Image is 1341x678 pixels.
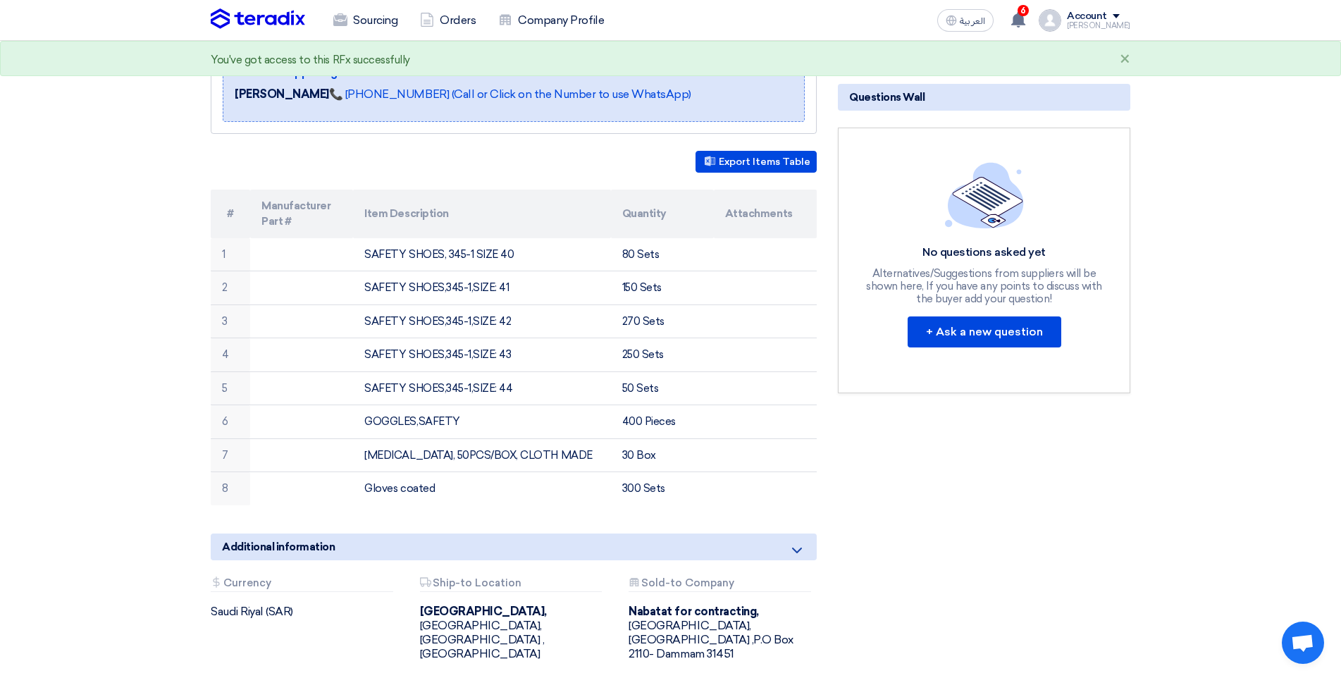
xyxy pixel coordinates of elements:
button: العربية [937,9,994,32]
td: 250 Sets [611,338,714,372]
td: 150 Sets [611,271,714,305]
span: 6 [1018,5,1029,16]
td: 270 Sets [611,304,714,338]
td: 6 [211,405,250,439]
a: Orders [409,5,487,36]
a: Sourcing [322,5,409,36]
div: Saudi Riyal (SAR) [211,605,399,619]
div: [GEOGRAPHIC_DATA], [GEOGRAPHIC_DATA] ,[GEOGRAPHIC_DATA] [420,605,608,661]
td: GOGGLES,SAFETY [353,405,610,439]
td: 50 Sets [611,371,714,405]
td: SAFETY SHOES,345-1,SIZE: 43 [353,338,610,372]
th: Item Description [353,190,610,238]
td: 3 [211,304,250,338]
th: # [211,190,250,238]
div: Sold-to Company [629,577,811,592]
span: Questions Wall [849,90,925,105]
img: profile_test.png [1039,9,1061,32]
td: SAFETY SHOES,345-1,SIZE: 44 [353,371,610,405]
a: 📞 [PHONE_NUMBER] (Call or Click on the Number to use WhatsApp) [329,87,691,101]
td: 80 Sets [611,238,714,271]
div: [PERSON_NAME] [1067,22,1130,30]
div: You've got access to this RFx successfully [211,52,410,68]
td: [MEDICAL_DATA], 50PCS/BOX, CLOTH MADE [353,438,610,472]
div: No questions asked yet [865,245,1104,260]
span: العربية [960,16,985,26]
td: 1 [211,238,250,271]
th: Manufacturer Part # [250,190,353,238]
th: Attachments [714,190,817,238]
td: SAFETY SHOES,345-1,SIZE: 41 [353,271,610,305]
td: 30 Box [611,438,714,472]
b: Nabatat for contracting, [629,605,758,618]
div: Ship-to Location [420,577,602,592]
div: Account [1067,11,1107,23]
td: 7 [211,438,250,472]
th: Quantity [611,190,714,238]
td: 5 [211,371,250,405]
strong: [PERSON_NAME] [235,87,329,101]
div: × [1120,51,1130,68]
b: [GEOGRAPHIC_DATA], [420,605,547,618]
div: Open chat [1282,622,1324,664]
td: Gloves coated [353,472,610,505]
div: Alternatives/Suggestions from suppliers will be shown here, If you have any points to discuss wit... [865,267,1104,305]
td: SAFETY SHOES,345-1,SIZE: 42 [353,304,610,338]
img: empty_state_list.svg [945,162,1024,228]
button: + Ask a new question [908,316,1061,347]
span: Additional information [222,539,335,555]
div: [GEOGRAPHIC_DATA], [GEOGRAPHIC_DATA] ,P.O Box 2110- Dammam 31451 [629,605,817,661]
img: Teradix logo [211,8,305,30]
td: 8 [211,472,250,505]
td: SAFETY SHOES, 345-1 SIZE 40 [353,238,610,271]
td: 300 Sets [611,472,714,505]
td: 2 [211,271,250,305]
a: Company Profile [487,5,615,36]
button: Export Items Table [696,151,817,173]
div: Currency [211,577,393,592]
td: 4 [211,338,250,372]
td: 400 Pieces [611,405,714,439]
